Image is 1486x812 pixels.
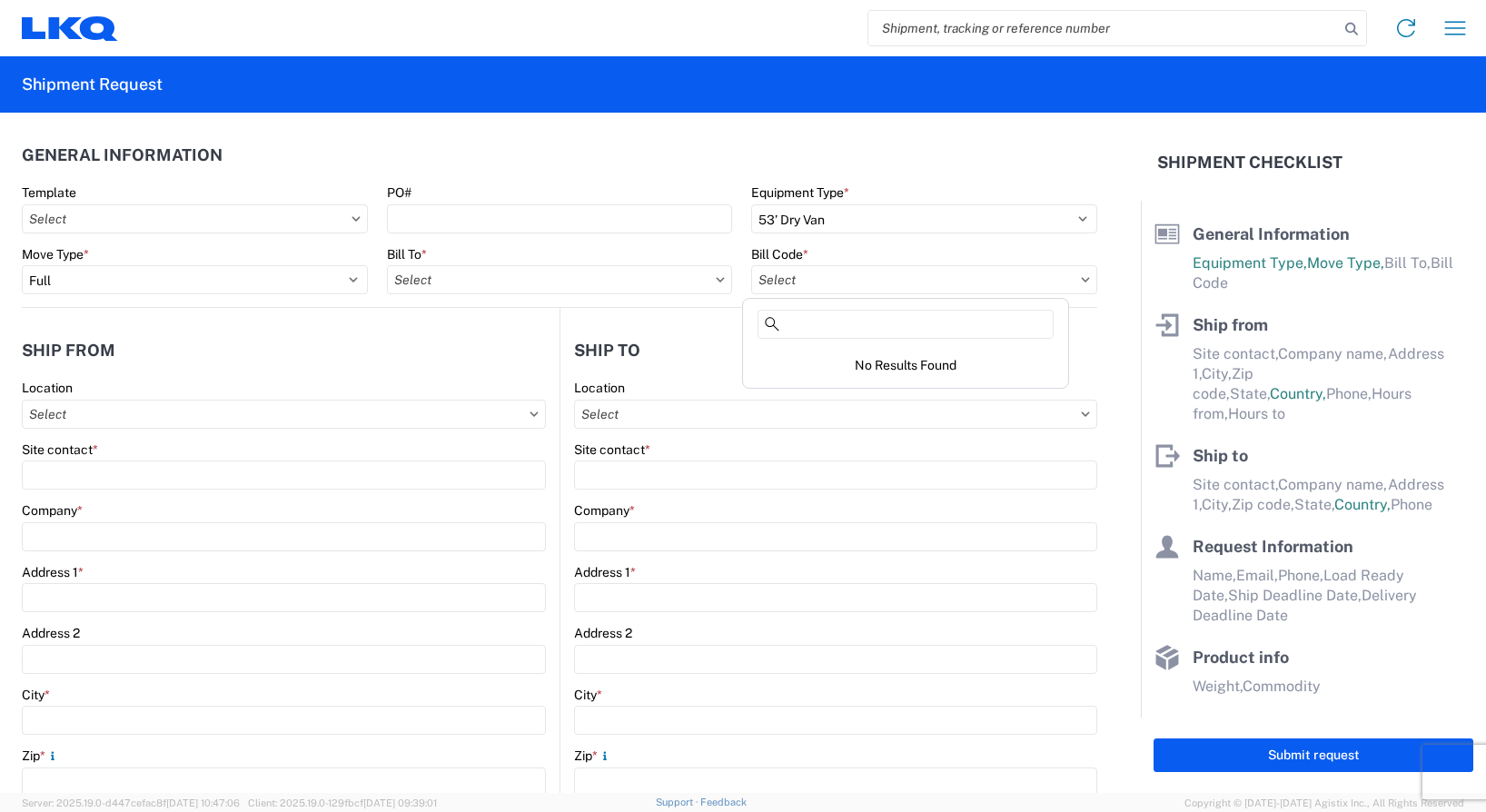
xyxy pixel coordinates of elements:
input: Shipment, tracking or reference number [868,11,1339,45]
span: Name, [1193,567,1236,584]
label: Address 2 [574,625,632,641]
span: Move Type, [1307,254,1384,272]
h2: General Information [22,146,223,164]
label: Site contact [574,441,650,458]
span: Zip code, [1232,496,1294,513]
div: No Results Found [747,346,1065,384]
span: Ship Deadline Date, [1228,587,1362,604]
span: Site contact, [1193,345,1278,362]
button: Submit request [1154,738,1473,772]
label: Site contact [22,441,98,458]
label: Company [574,502,635,519]
label: Location [574,380,625,396]
span: Email, [1236,567,1278,584]
span: Phone, [1278,567,1323,584]
input: Select [22,400,546,429]
span: Request Information [1193,537,1353,556]
span: Product info [1193,648,1289,667]
label: Address 1 [574,564,636,580]
span: General Information [1193,224,1350,243]
span: [DATE] 10:47:06 [166,797,240,808]
input: Select [751,265,1097,294]
a: Support [656,797,701,807]
span: State, [1294,496,1334,513]
span: Client: 2025.19.0-129fbcf [248,797,437,808]
label: Company [22,502,83,519]
span: Copyright © [DATE]-[DATE] Agistix Inc., All Rights Reserved [1184,795,1464,811]
span: Phone, [1326,385,1372,402]
span: Company name, [1278,476,1388,493]
label: Bill To [387,246,427,262]
label: Template [22,184,76,201]
span: City, [1202,365,1232,382]
span: Weight, [1193,678,1243,695]
input: Select [574,400,1097,429]
label: City [574,687,602,703]
label: City [22,687,50,703]
label: PO# [387,184,411,201]
a: Feedback [700,797,747,807]
label: Move Type [22,246,89,262]
span: Company name, [1278,345,1388,362]
span: Site contact, [1193,476,1278,493]
label: Zip [574,748,612,764]
label: Location [22,380,73,396]
h2: Ship from [22,342,115,360]
span: Ship to [1193,446,1248,465]
span: Server: 2025.19.0-d447cefac8f [22,797,240,808]
h2: Ship to [574,342,640,360]
span: Commodity [1243,678,1321,695]
h2: Shipment Request [22,74,163,95]
label: Bill Code [751,246,808,262]
span: State, [1230,385,1270,402]
input: Select [22,204,368,233]
span: Phone [1391,496,1432,513]
input: Select [387,265,733,294]
span: [DATE] 09:39:01 [363,797,437,808]
h2: Shipment Checklist [1157,152,1342,173]
span: Ship from [1193,315,1268,334]
span: Country, [1334,496,1391,513]
label: Equipment Type [751,184,849,201]
span: Bill To, [1384,254,1431,272]
span: City, [1202,496,1232,513]
label: Address 2 [22,625,80,641]
span: Country, [1270,385,1326,402]
label: Zip [22,748,60,764]
label: Address 1 [22,564,84,580]
span: Equipment Type, [1193,254,1307,272]
span: Hours to [1228,405,1285,422]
